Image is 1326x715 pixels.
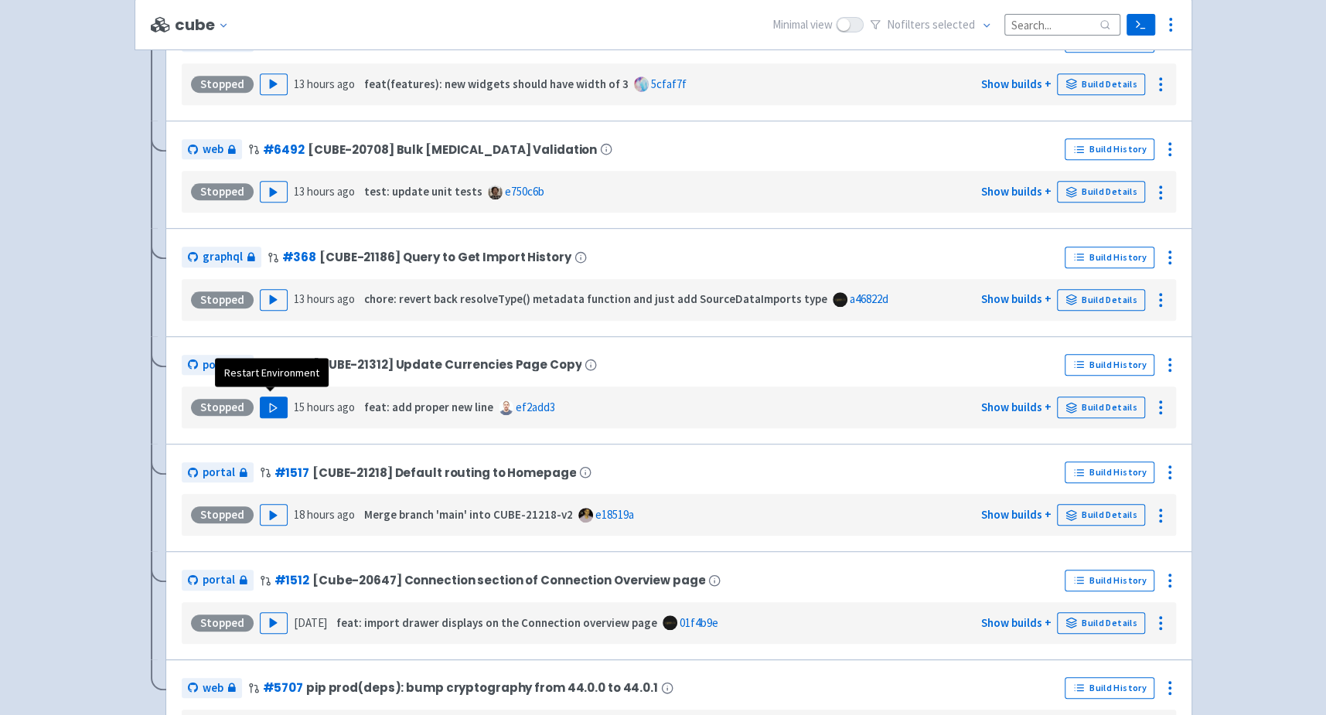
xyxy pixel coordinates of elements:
[203,679,223,697] span: web
[182,462,254,483] a: portal
[1065,138,1154,160] a: Build History
[1065,570,1154,591] a: Build History
[1065,354,1154,376] a: Build History
[260,181,288,203] button: Play
[1057,612,1145,634] a: Build Details
[282,249,317,265] a: #368
[1065,247,1154,268] a: Build History
[203,141,223,158] span: web
[191,291,254,308] div: Stopped
[191,399,254,416] div: Stopped
[294,291,355,306] time: 13 hours ago
[980,507,1051,522] a: Show builds +
[1127,14,1155,36] a: Terminal
[203,356,235,374] span: portal
[850,291,888,306] a: a46822d
[980,291,1051,306] a: Show builds +
[182,139,242,160] a: web
[313,358,582,371] span: [CUBE-21312] Update Currencies Page Copy
[336,615,657,630] strong: feat: import drawer displays on the Connection overview page
[1065,677,1154,699] a: Build History
[932,17,975,32] span: selected
[1057,289,1145,311] a: Build Details
[1057,181,1145,203] a: Build Details
[294,507,355,522] time: 18 hours ago
[203,464,235,482] span: portal
[505,184,544,199] a: e750c6b
[294,77,355,91] time: 13 hours ago
[203,248,243,266] span: graphql
[191,506,254,523] div: Stopped
[312,574,705,587] span: [Cube-20647] Connection section of Connection Overview page
[260,397,288,418] button: Play
[203,571,235,589] span: portal
[364,291,827,306] strong: chore: revert back resolveType() metadata function and just add SourceDataImports type
[182,570,254,591] a: portal
[364,77,629,91] strong: feat(features): new widgets should have width of 3
[175,16,234,34] button: cube
[651,77,687,91] a: 5cfaf7f
[263,141,305,158] a: #6492
[364,507,573,522] strong: Merge branch 'main' into CUBE-21218-v2
[595,507,634,522] a: e18519a
[308,143,597,156] span: [CUBE-20708] Bulk [MEDICAL_DATA] Validation
[191,183,254,200] div: Stopped
[260,289,288,311] button: Play
[294,400,355,414] time: 15 hours ago
[1057,504,1145,526] a: Build Details
[980,615,1051,630] a: Show builds +
[260,73,288,95] button: Play
[191,76,254,93] div: Stopped
[980,77,1051,91] a: Show builds +
[274,356,310,373] a: #1516
[260,504,288,526] button: Play
[191,615,254,632] div: Stopped
[364,400,493,414] strong: feat: add proper new line
[274,572,309,588] a: #1512
[887,16,975,34] span: No filter s
[274,465,309,481] a: #1517
[312,466,577,479] span: [CUBE-21218] Default routing to Homepage
[680,615,718,630] a: 01f4b9e
[980,184,1051,199] a: Show builds +
[294,615,327,630] time: [DATE]
[364,184,482,199] strong: test: update unit tests
[294,184,355,199] time: 13 hours ago
[1065,461,1154,483] a: Build History
[1004,14,1120,35] input: Search...
[263,679,303,696] a: #5707
[182,247,261,267] a: graphql
[1057,397,1145,418] a: Build Details
[260,612,288,634] button: Play
[1057,73,1145,95] a: Build Details
[306,681,658,694] span: pip prod(deps): bump cryptography from 44.0.0 to 44.0.1
[182,355,254,376] a: portal
[182,678,242,699] a: web
[319,250,571,264] span: [CUBE-21186] Query to Get Import History
[980,400,1051,414] a: Show builds +
[772,16,833,34] span: Minimal view
[516,400,555,414] a: ef2add3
